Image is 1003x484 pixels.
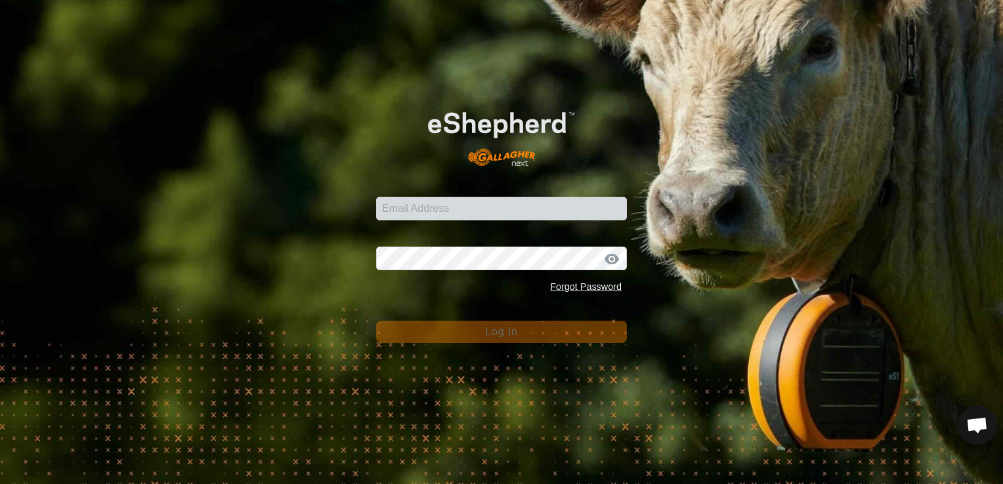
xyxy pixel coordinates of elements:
input: Email Address [376,197,627,220]
button: Log In [376,321,627,343]
span: Log In [485,326,517,337]
img: E-shepherd Logo [401,91,602,176]
div: Open chat [958,405,997,445]
a: Forgot Password [550,281,622,292]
